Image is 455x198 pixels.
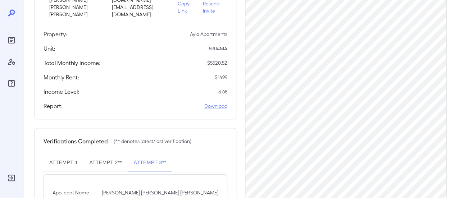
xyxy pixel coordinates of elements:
p: Ayla Apartments [190,31,227,38]
p: [PERSON_NAME] [PERSON_NAME] [PERSON_NAME] [102,189,218,196]
h5: Unit: [44,44,55,53]
h5: Income Level: [44,87,79,96]
div: FAQ [6,78,17,89]
h5: Report: [44,102,63,110]
a: Download [204,102,227,110]
p: 5904MA [209,45,227,52]
h5: Verifications Completed [44,137,108,146]
p: 3.68 [218,88,227,95]
div: Manage Users [6,56,17,68]
p: $ 1499 [215,74,227,81]
p: Applicant Name [53,189,89,196]
p: (** denotes latest/last verification) [114,138,191,145]
div: Reports [6,34,17,46]
button: Attempt 2** [83,154,128,171]
button: Attempt 3** [128,154,172,171]
h5: Total Monthly Income: [44,59,100,67]
p: $ 5520.52 [207,59,227,66]
div: Log Out [6,172,17,184]
button: Attempt 1 [44,154,83,171]
h5: Monthly Rent: [44,73,79,82]
h5: Property: [44,30,67,38]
